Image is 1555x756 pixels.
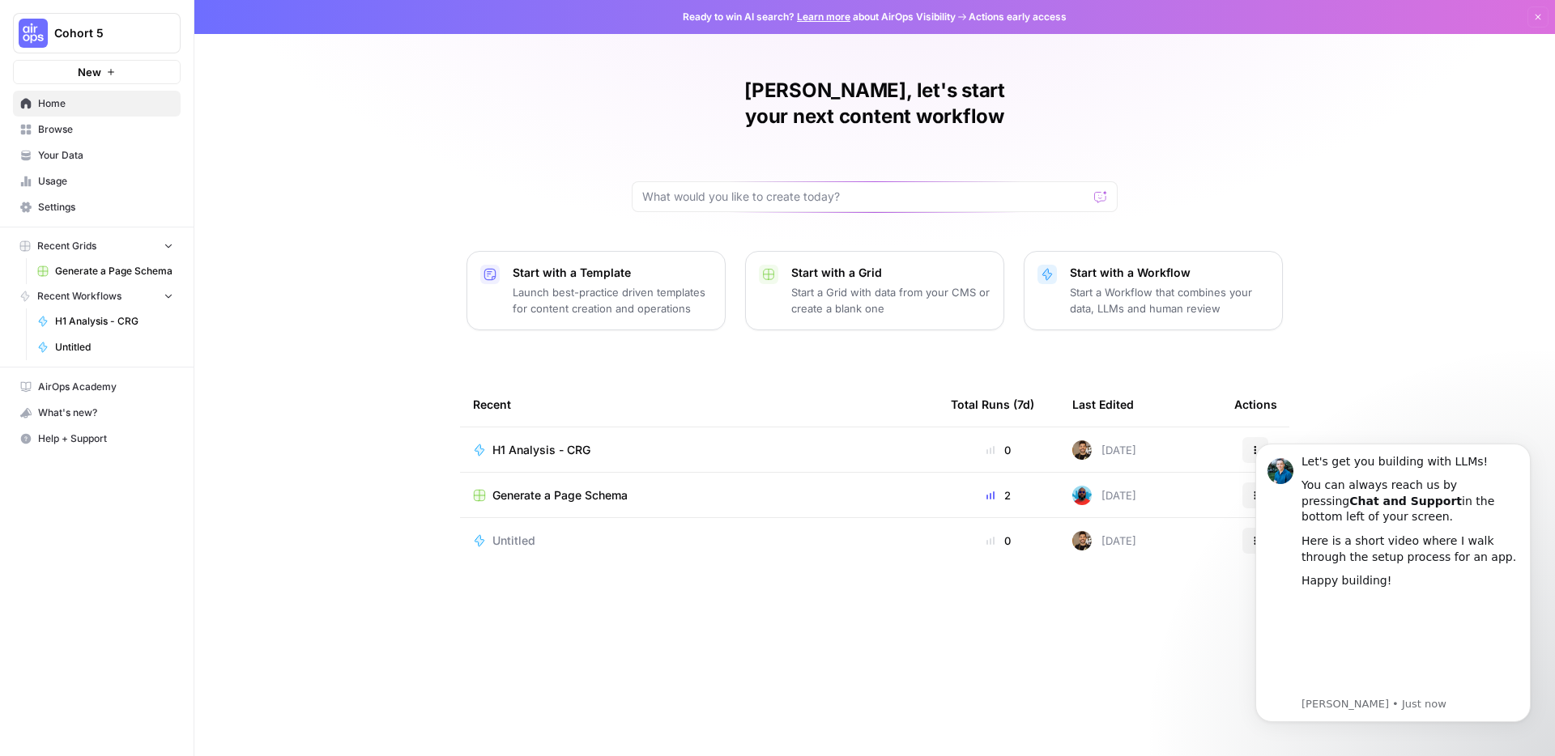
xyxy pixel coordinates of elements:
p: Launch best-practice driven templates for content creation and operations [513,284,712,316]
p: Start a Grid with data from your CMS or create a blank one [791,284,991,316]
button: Recent Workflows [13,284,181,308]
div: [DATE] [1072,486,1136,505]
p: Start with a Template [513,265,712,281]
div: Recent [473,382,925,427]
div: Total Runs (7d) [951,382,1034,427]
p: Message from Alex, sent Just now [70,278,288,292]
input: What would you like to create today? [642,189,1088,205]
button: New [13,60,181,84]
a: AirOps Academy [13,374,181,400]
span: Usage [38,174,173,189]
a: Untitled [30,334,181,360]
div: [DATE] [1072,531,1136,550]
div: Last Edited [1072,382,1134,427]
a: Usage [13,168,181,194]
p: Start with a Grid [791,265,991,281]
span: Generate a Page Schema [492,487,628,503]
iframe: youtube [70,178,288,275]
span: Your Data [38,148,173,163]
img: Cohort 5 Logo [19,19,48,48]
button: What's new? [13,400,181,426]
a: Generate a Page Schema [30,258,181,284]
button: Start with a GridStart a Grid with data from your CMS or create a blank one [745,251,1004,330]
button: Start with a TemplateLaunch best-practice driven templates for content creation and operations [466,251,726,330]
a: Home [13,91,181,117]
a: Settings [13,194,181,220]
a: Browse [13,117,181,142]
button: Start with a WorkflowStart a Workflow that combines your data, LLMs and human review [1024,251,1283,330]
span: Recent Grids [37,239,96,253]
span: Settings [38,200,173,214]
span: Home [38,96,173,111]
span: Cohort 5 [54,25,152,41]
img: 36rz0nf6lyfqsoxlb67712aiq2cf [1072,531,1092,550]
img: om7kq3n9tbr8divsi7z55l59x7jq [1072,486,1092,505]
span: New [78,64,101,80]
iframe: Intercom notifications message [1231,419,1555,748]
button: Workspace: Cohort 5 [13,13,181,53]
span: Recent Workflows [37,289,121,304]
a: Generate a Page Schema [473,487,925,503]
span: Actions early access [969,10,1067,24]
p: Start a Workflow that combines your data, LLMs and human review [1070,284,1269,316]
button: Recent Grids [13,234,181,258]
span: Untitled [55,340,173,355]
span: AirOps Academy [38,380,173,394]
span: H1 Analysis - CRG [492,442,590,458]
p: Start with a Workflow [1070,265,1269,281]
span: Untitled [492,533,535,549]
span: H1 Analysis - CRG [55,314,173,329]
a: Untitled [473,533,925,549]
a: H1 Analysis - CRG [30,308,181,334]
div: 2 [951,487,1046,503]
div: What's new? [14,401,180,425]
div: Actions [1234,382,1277,427]
img: 36rz0nf6lyfqsoxlb67712aiq2cf [1072,440,1092,460]
h1: [PERSON_NAME], let's start your next content workflow [632,78,1118,130]
div: [DATE] [1072,440,1136,460]
div: 0 [951,533,1046,549]
span: Browse [38,122,173,137]
span: Ready to win AI search? about AirOps Visibility [683,10,956,24]
a: H1 Analysis - CRG [473,442,925,458]
a: Learn more [797,11,850,23]
div: 0 [951,442,1046,458]
a: Your Data [13,142,181,168]
button: Help + Support [13,426,181,452]
span: Generate a Page Schema [55,264,173,278]
span: Help + Support [38,431,173,446]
